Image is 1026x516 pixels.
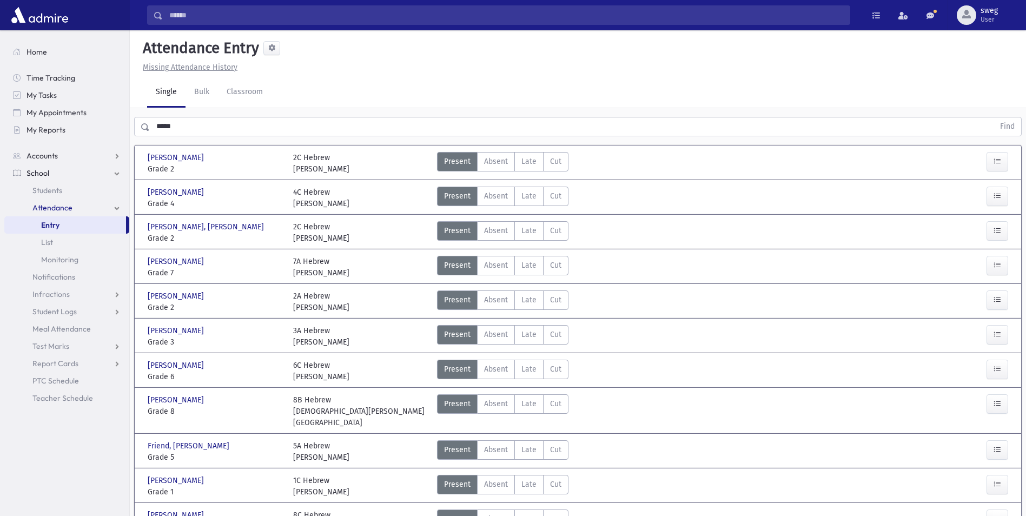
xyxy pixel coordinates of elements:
[444,398,471,409] span: Present
[444,479,471,490] span: Present
[437,187,568,209] div: AttTypes
[4,286,129,303] a: Infractions
[550,260,561,271] span: Cut
[148,394,206,406] span: [PERSON_NAME]
[437,256,568,279] div: AttTypes
[4,199,129,216] a: Attendance
[484,260,508,271] span: Absent
[550,398,561,409] span: Cut
[32,307,77,316] span: Student Logs
[32,203,72,213] span: Attendance
[4,234,129,251] a: List
[148,486,282,498] span: Grade 1
[293,187,349,209] div: 4C Hebrew [PERSON_NAME]
[41,237,53,247] span: List
[521,479,537,490] span: Late
[484,294,508,306] span: Absent
[148,290,206,302] span: [PERSON_NAME]
[148,336,282,348] span: Grade 3
[437,325,568,348] div: AttTypes
[4,303,129,320] a: Student Logs
[148,475,206,486] span: [PERSON_NAME]
[4,372,129,389] a: PTC Schedule
[550,225,561,236] span: Cut
[148,371,282,382] span: Grade 6
[27,125,65,135] span: My Reports
[138,63,237,72] a: Missing Attendance History
[4,320,129,338] a: Meal Attendance
[521,444,537,455] span: Late
[4,389,129,407] a: Teacher Schedule
[4,251,129,268] a: Monitoring
[437,440,568,463] div: AttTypes
[521,225,537,236] span: Late
[32,359,78,368] span: Report Cards
[293,221,349,244] div: 2C Hebrew [PERSON_NAME]
[41,220,59,230] span: Entry
[981,15,998,24] span: User
[4,268,129,286] a: Notifications
[148,163,282,175] span: Grade 2
[4,69,129,87] a: Time Tracking
[550,190,561,202] span: Cut
[550,294,561,306] span: Cut
[138,39,259,57] h5: Attendance Entry
[27,90,57,100] span: My Tasks
[484,225,508,236] span: Absent
[32,393,93,403] span: Teacher Schedule
[550,479,561,490] span: Cut
[484,190,508,202] span: Absent
[163,5,850,25] input: Search
[32,324,91,334] span: Meal Attendance
[4,43,129,61] a: Home
[148,325,206,336] span: [PERSON_NAME]
[4,104,129,121] a: My Appointments
[148,360,206,371] span: [PERSON_NAME]
[437,360,568,382] div: AttTypes
[981,6,998,15] span: sweg
[444,294,471,306] span: Present
[148,198,282,209] span: Grade 4
[293,290,349,313] div: 2A Hebrew [PERSON_NAME]
[186,77,218,108] a: Bulk
[4,164,129,182] a: School
[293,152,349,175] div: 2C Hebrew [PERSON_NAME]
[444,156,471,167] span: Present
[4,87,129,104] a: My Tasks
[550,329,561,340] span: Cut
[484,444,508,455] span: Absent
[521,190,537,202] span: Late
[484,479,508,490] span: Absent
[32,272,75,282] span: Notifications
[437,221,568,244] div: AttTypes
[32,289,70,299] span: Infractions
[4,338,129,355] a: Test Marks
[27,151,58,161] span: Accounts
[32,376,79,386] span: PTC Schedule
[27,168,49,178] span: School
[550,444,561,455] span: Cut
[444,260,471,271] span: Present
[293,256,349,279] div: 7A Hebrew [PERSON_NAME]
[444,363,471,375] span: Present
[293,475,349,498] div: 1C Hebrew [PERSON_NAME]
[148,302,282,313] span: Grade 2
[148,152,206,163] span: [PERSON_NAME]
[148,406,282,417] span: Grade 8
[4,121,129,138] a: My Reports
[143,63,237,72] u: Missing Attendance History
[437,290,568,313] div: AttTypes
[41,255,78,264] span: Monitoring
[437,152,568,175] div: AttTypes
[148,440,231,452] span: Friend, [PERSON_NAME]
[27,47,47,57] span: Home
[293,360,349,382] div: 6C Hebrew [PERSON_NAME]
[444,329,471,340] span: Present
[444,444,471,455] span: Present
[444,225,471,236] span: Present
[444,190,471,202] span: Present
[4,216,126,234] a: Entry
[218,77,272,108] a: Classroom
[994,117,1021,136] button: Find
[550,363,561,375] span: Cut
